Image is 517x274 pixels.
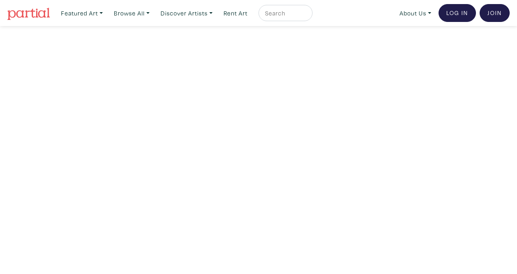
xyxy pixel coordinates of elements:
a: About Us [396,5,435,22]
a: Join [480,4,510,22]
input: Search [264,8,305,18]
a: Rent Art [220,5,251,22]
a: Browse All [110,5,153,22]
a: Discover Artists [157,5,216,22]
a: Featured Art [57,5,106,22]
a: Log In [439,4,476,22]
